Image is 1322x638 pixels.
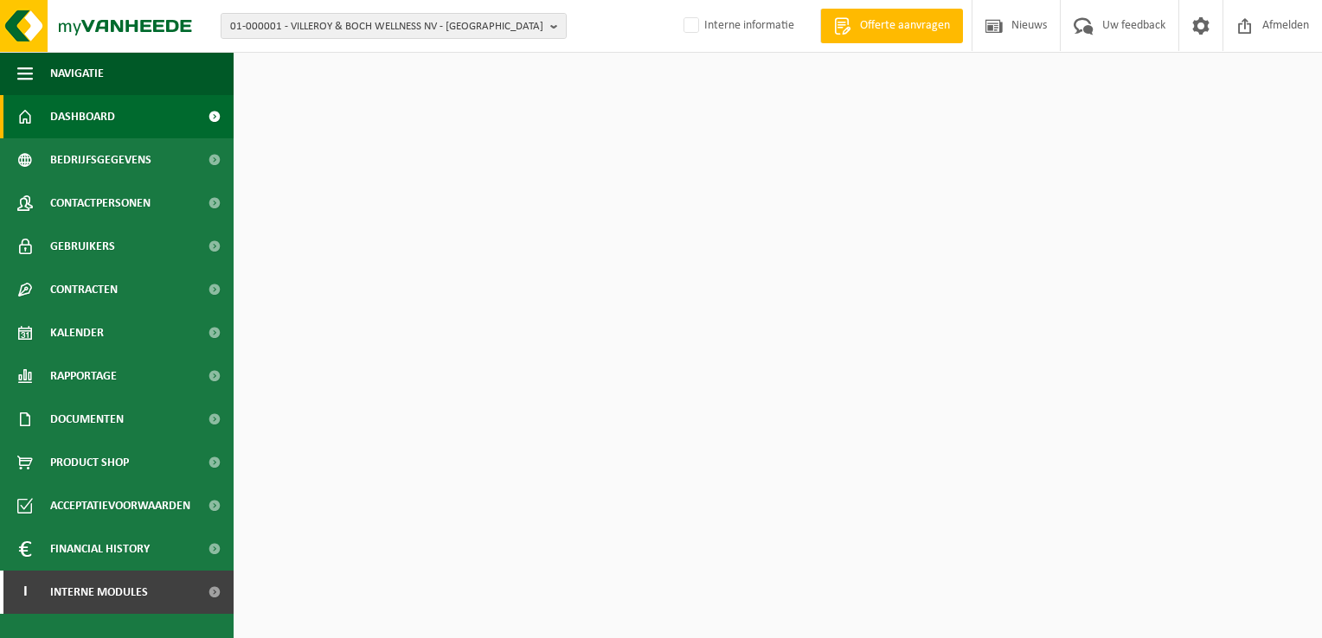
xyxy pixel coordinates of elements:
[820,9,963,43] a: Offerte aanvragen
[50,138,151,182] span: Bedrijfsgegevens
[230,14,543,40] span: 01-000001 - VILLEROY & BOCH WELLNESS NV - [GEOGRAPHIC_DATA]
[50,311,104,354] span: Kalender
[50,95,115,138] span: Dashboard
[50,571,148,614] span: Interne modules
[680,13,794,39] label: Interne informatie
[17,571,33,614] span: I
[221,13,567,39] button: 01-000001 - VILLEROY & BOCH WELLNESS NV - [GEOGRAPHIC_DATA]
[856,17,954,35] span: Offerte aanvragen
[50,225,115,268] span: Gebruikers
[50,484,190,527] span: Acceptatievoorwaarden
[50,52,104,95] span: Navigatie
[50,441,129,484] span: Product Shop
[50,354,117,398] span: Rapportage
[50,398,124,441] span: Documenten
[50,268,118,311] span: Contracten
[50,527,150,571] span: Financial History
[50,182,151,225] span: Contactpersonen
